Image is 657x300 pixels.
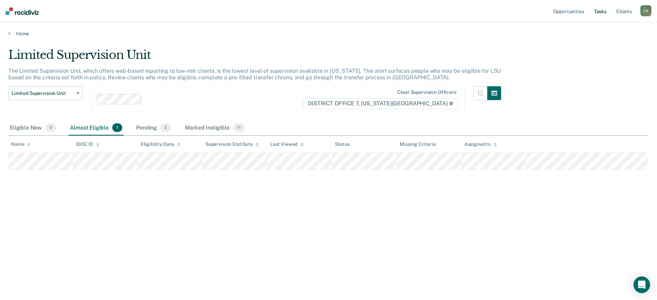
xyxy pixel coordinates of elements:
div: Almost Eligible1 [69,121,124,136]
div: IDOC ID [76,141,99,147]
span: 1 [112,123,122,132]
span: Limited Supervision Unit [11,90,74,96]
span: DISTRICT OFFICE 7, [US_STATE][GEOGRAPHIC_DATA] [303,98,458,109]
img: Recidiviz [6,7,39,15]
div: Eligibility Date [141,141,180,147]
button: LN [640,5,651,16]
a: Home [8,30,649,37]
span: 0 [45,123,56,132]
p: The Limited Supervision Unit, which offers web-based reporting to low-risk clients, is the lowest... [8,68,501,81]
div: Missing Criteria [400,141,436,147]
div: Last Viewed [270,141,304,147]
button: Limited Supervision Unit [8,86,82,100]
div: Limited Supervision Unit [8,48,501,68]
div: L N [640,5,651,16]
span: 11 [233,123,245,132]
div: Pending2 [135,121,172,136]
div: Supervision End Date [205,141,259,147]
div: Assigned to [464,141,497,147]
div: Open Intercom Messenger [633,276,650,293]
div: Name [11,141,30,147]
div: Marked Ineligible11 [184,121,246,136]
div: Status [335,141,350,147]
div: Eligible Now0 [8,121,57,136]
span: 2 [160,123,171,132]
div: Clear supervision officers [397,89,456,95]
